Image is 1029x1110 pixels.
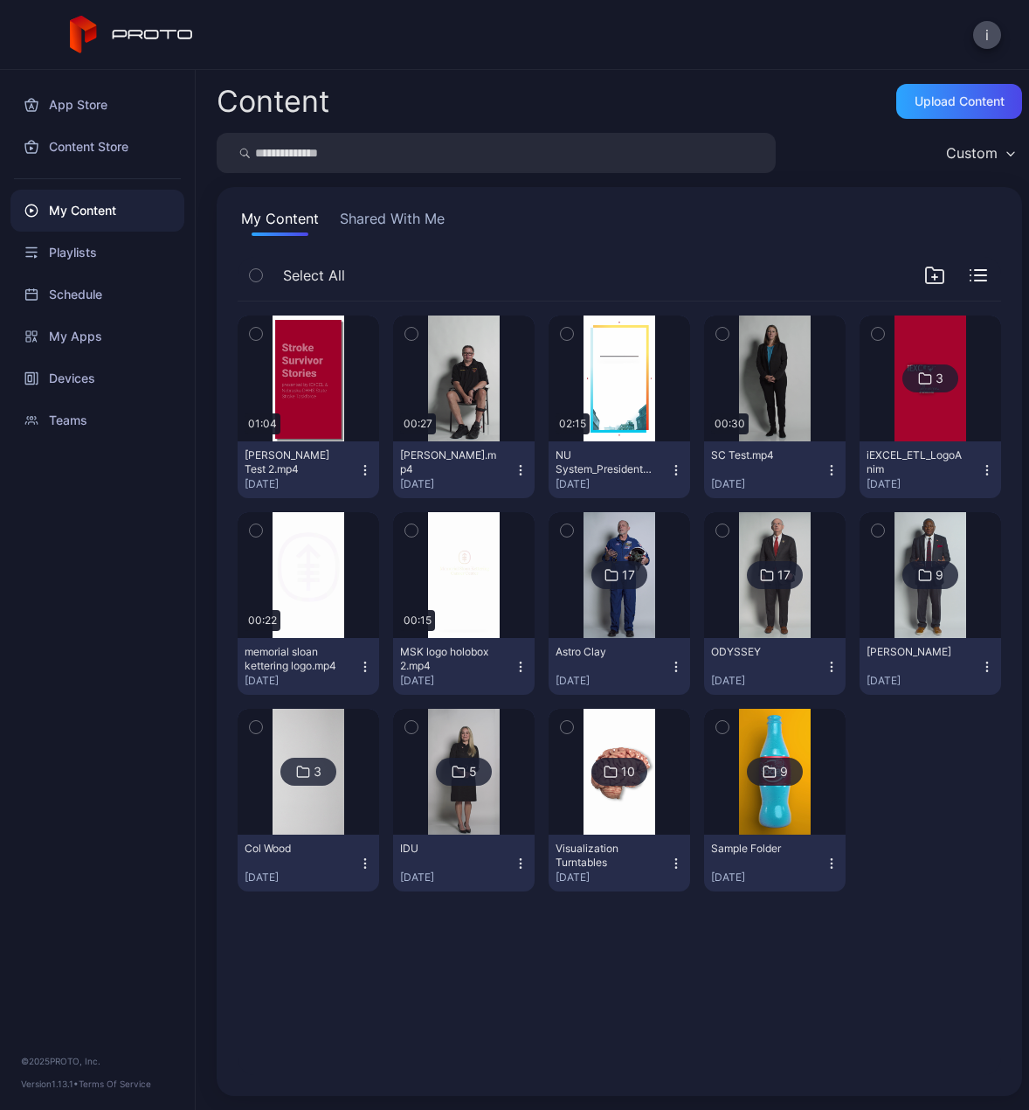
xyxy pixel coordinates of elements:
button: Visualization Turntables[DATE] [549,835,690,891]
button: Astro Clay[DATE] [549,638,690,695]
a: My Content [10,190,184,232]
div: IDU [400,842,496,856]
div: Col Wood [245,842,341,856]
div: [DATE] [711,477,825,491]
div: 5 [469,764,477,780]
button: NU System_President Gold.mp4[DATE] [549,441,690,498]
div: [DATE] [245,674,358,688]
div: Custom [946,144,998,162]
button: [PERSON_NAME] Test 2.mp4[DATE] [238,441,379,498]
div: SC Test.mp4 [711,448,807,462]
span: Select All [283,265,345,286]
div: Upload Content [915,94,1005,108]
div: [DATE] [400,477,514,491]
div: [DATE] [867,477,980,491]
div: Visualization Turntables [556,842,652,870]
button: Custom [937,133,1022,173]
button: [PERSON_NAME].mp4[DATE] [393,441,535,498]
a: Playlists [10,232,184,274]
button: iEXCEL_ETL_LogoAnim[DATE] [860,441,1001,498]
div: ODYSSEY [711,645,807,659]
div: 17 [777,567,791,583]
button: Col Wood[DATE] [238,835,379,891]
a: Devices [10,357,184,399]
div: 9 [780,764,788,780]
button: Shared With Me [336,208,448,236]
div: Sample Folder [711,842,807,856]
a: App Store [10,84,184,126]
button: memorial sloan kettering logo.mp4[DATE] [238,638,379,695]
div: © 2025 PROTO, Inc. [21,1054,174,1068]
div: [DATE] [556,477,669,491]
span: Version 1.13.1 • [21,1079,79,1089]
button: SC Test.mp4[DATE] [704,441,846,498]
div: [DATE] [711,871,825,885]
div: [DATE] [556,674,669,688]
div: [DATE] [400,674,514,688]
div: 9 [936,567,943,583]
a: My Apps [10,316,184,357]
div: [DATE] [400,871,514,885]
button: ODYSSEY[DATE] [704,638,846,695]
div: 10 [621,764,635,780]
div: Randy Test 2.mp4 [245,448,341,476]
div: [DATE] [711,674,825,688]
div: [DATE] [245,477,358,491]
div: Astro Clay [556,645,652,659]
div: Randy Test.mp4 [400,448,496,476]
a: Teams [10,399,184,441]
a: Content Store [10,126,184,168]
a: Schedule [10,274,184,316]
div: 3 [314,764,321,780]
div: 3 [936,371,943,386]
div: [DATE] [556,871,669,885]
div: Dr. Davies [867,645,963,659]
div: [DATE] [245,871,358,885]
button: Sample Folder[DATE] [704,835,846,891]
div: memorial sloan kettering logo.mp4 [245,645,341,673]
button: IDU[DATE] [393,835,535,891]
div: NU System_President Gold.mp4 [556,448,652,476]
button: My Content [238,208,322,236]
div: [DATE] [867,674,980,688]
div: Content [217,87,329,116]
div: 17 [622,567,635,583]
button: MSK logo holobox 2.mp4[DATE] [393,638,535,695]
button: i [973,21,1001,49]
button: [PERSON_NAME][DATE] [860,638,1001,695]
a: Terms Of Service [79,1079,151,1089]
button: Upload Content [896,84,1022,119]
div: iEXCEL_ETL_LogoAnim [867,448,963,476]
div: MSK logo holobox 2.mp4 [400,645,496,673]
